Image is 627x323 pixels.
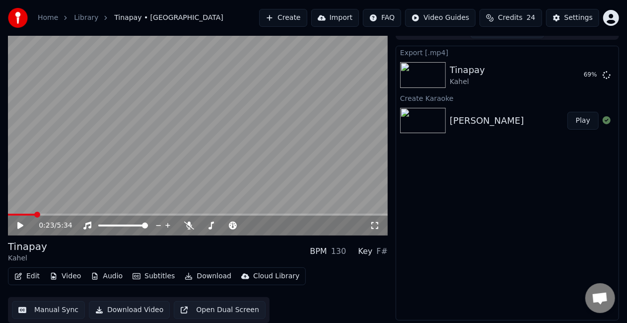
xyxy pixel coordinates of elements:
a: Home [38,13,58,23]
button: FAQ [363,9,401,27]
span: 24 [527,13,536,23]
div: Tinapay [8,240,47,253]
button: Download Video [89,301,170,319]
button: Video [46,269,85,283]
div: BPM [310,245,327,257]
button: Video Guides [405,9,476,27]
a: Library [74,13,98,23]
button: Download [181,269,235,283]
span: Credits [498,13,522,23]
button: Edit [10,269,44,283]
div: / [39,221,63,231]
button: Credits24 [480,9,542,27]
button: Create [259,9,307,27]
button: Settings [546,9,599,27]
div: Kahel [8,253,47,263]
nav: breadcrumb [38,13,223,23]
span: Tinapay • [GEOGRAPHIC_DATA] [114,13,223,23]
div: Key [358,245,372,257]
div: 130 [331,245,347,257]
div: Tinapay [450,63,485,77]
div: 69 % [584,71,599,79]
button: Open Dual Screen [174,301,266,319]
button: Audio [87,269,127,283]
div: Kahel [450,77,485,87]
span: 0:23 [39,221,54,231]
div: F# [376,245,388,257]
div: Settings [564,13,593,23]
span: 5:34 [57,221,72,231]
button: Play [567,112,599,130]
div: [PERSON_NAME] [450,114,524,128]
button: Import [311,9,359,27]
img: youka [8,8,28,28]
button: Subtitles [129,269,179,283]
div: Open chat [585,283,615,313]
div: Cloud Library [253,271,299,281]
button: Manual Sync [12,301,85,319]
div: Export [.mp4] [396,46,619,58]
div: Create Karaoke [396,92,619,104]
